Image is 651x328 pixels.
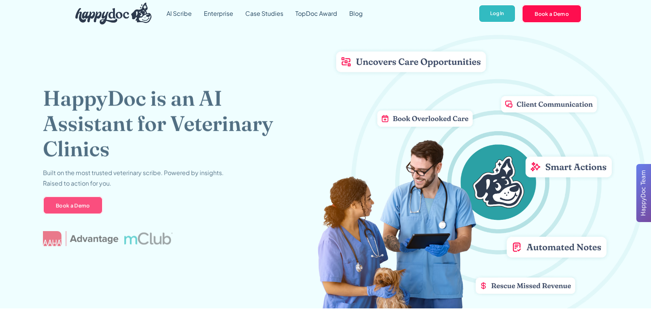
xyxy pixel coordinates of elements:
h1: HappyDoc is an AI Assistant for Veterinary Clinics [43,85,297,161]
a: Log In [478,5,516,23]
a: home [69,1,151,26]
a: Book a Demo [522,5,582,23]
img: mclub logo [124,232,173,244]
p: Built on the most trusted veterinary scribe. Powered by insights. Raised to action for you. [43,167,224,189]
img: AAHA Advantage logo [43,231,118,246]
img: HappyDoc Logo: A happy dog with his ear up, listening. [75,3,151,25]
a: Book a Demo [43,196,103,214]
